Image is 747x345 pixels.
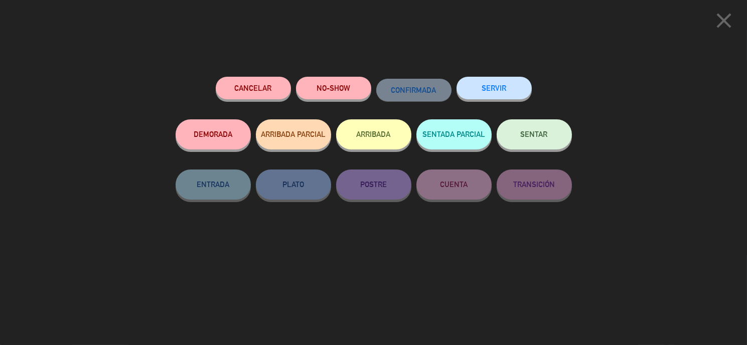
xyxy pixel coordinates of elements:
button: POSTRE [336,169,411,200]
button: close [708,8,739,37]
button: NO-SHOW [296,77,371,99]
button: CONFIRMADA [376,79,452,101]
button: SENTAR [497,119,572,149]
button: CUENTA [416,169,492,200]
button: DEMORADA [176,119,251,149]
span: CONFIRMADA [391,86,436,94]
span: ARRIBADA PARCIAL [261,130,326,138]
button: TRANSICIÓN [497,169,572,200]
button: PLATO [256,169,331,200]
button: ARRIBADA [336,119,411,149]
button: SENTADA PARCIAL [416,119,492,149]
span: SENTAR [521,130,548,138]
button: Cancelar [216,77,291,99]
button: ARRIBADA PARCIAL [256,119,331,149]
i: close [711,8,736,33]
button: ENTRADA [176,169,251,200]
button: SERVIR [457,77,532,99]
